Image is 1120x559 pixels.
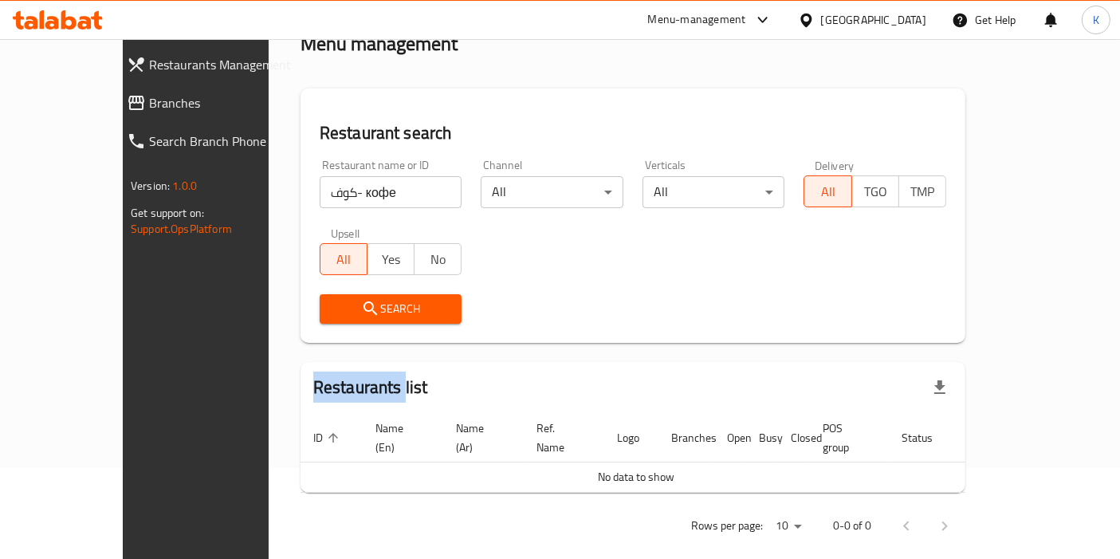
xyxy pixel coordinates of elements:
[769,514,808,538] div: Rows per page:
[859,180,893,203] span: TGO
[906,180,940,203] span: TMP
[149,93,297,112] span: Branches
[131,175,170,196] span: Version:
[921,368,959,407] div: Export file
[114,45,310,84] a: Restaurants Management
[313,376,427,400] h2: Restaurants list
[421,248,455,271] span: No
[481,176,623,208] div: All
[902,428,953,447] span: Status
[332,299,450,319] span: Search
[313,428,344,447] span: ID
[898,175,946,207] button: TMP
[131,203,204,223] span: Get support on:
[823,419,870,457] span: POS group
[811,180,845,203] span: All
[331,227,360,238] label: Upsell
[691,516,763,536] p: Rows per page:
[320,294,462,324] button: Search
[367,243,415,275] button: Yes
[320,121,946,145] h2: Restaurant search
[374,248,408,271] span: Yes
[778,414,810,463] th: Closed
[804,175,851,207] button: All
[375,419,424,457] span: Name (En)
[648,10,746,30] div: Menu-management
[815,159,855,171] label: Delivery
[114,84,310,122] a: Branches
[301,414,1028,493] table: enhanced table
[658,414,714,463] th: Branches
[149,55,297,74] span: Restaurants Management
[604,414,658,463] th: Logo
[821,11,926,29] div: [GEOGRAPHIC_DATA]
[114,122,310,160] a: Search Branch Phone
[1093,11,1099,29] span: K
[414,243,462,275] button: No
[301,31,458,57] h2: Menu management
[131,218,232,239] a: Support.OpsPlatform
[643,176,785,208] div: All
[598,466,674,487] span: No data to show
[149,132,297,151] span: Search Branch Phone
[714,414,746,463] th: Open
[851,175,899,207] button: TGO
[320,243,367,275] button: All
[456,419,505,457] span: Name (Ar)
[327,248,361,271] span: All
[172,175,197,196] span: 1.0.0
[536,419,585,457] span: Ref. Name
[833,516,871,536] p: 0-0 of 0
[746,414,778,463] th: Busy
[320,176,462,208] input: Search for restaurant name or ID..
